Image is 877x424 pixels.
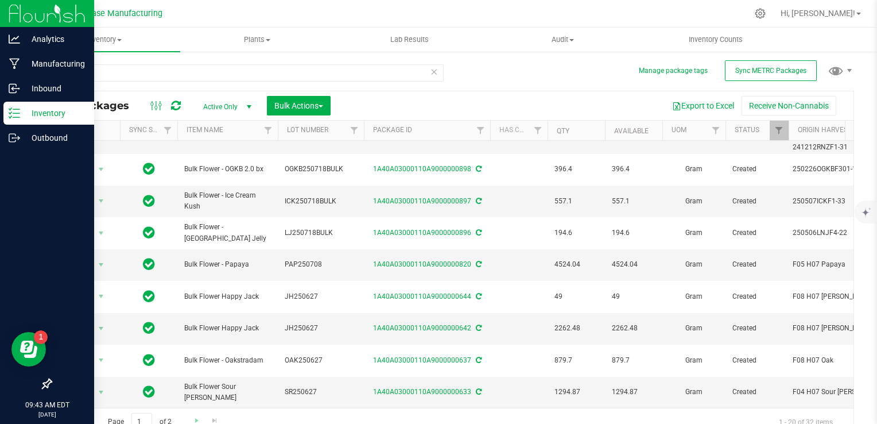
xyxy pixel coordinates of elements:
[11,332,46,367] iframe: Resource center
[5,400,89,410] p: 09:43 AM EDT
[9,83,20,94] inline-svg: Inbound
[669,387,719,398] span: Gram
[707,121,725,140] a: Filter
[143,288,155,304] span: In Sync
[94,321,108,337] span: select
[94,193,108,209] span: select
[474,324,482,332] span: Sync from Compliance System
[430,64,438,79] span: Clear
[184,323,271,334] span: Bulk Flower Happy Jack
[143,256,155,272] span: In Sync
[742,96,836,115] button: Receive Non-Cannabis
[285,323,357,334] span: JH250627
[732,228,782,238] span: Created
[333,28,486,52] a: Lab Results
[20,32,89,46] p: Analytics
[490,121,548,141] th: Has COA
[612,259,655,270] span: 4524.04
[60,99,141,112] span: All Packages
[373,356,471,364] a: 1A40A03000110A9000000637
[285,355,357,366] span: OAK250627
[732,259,782,270] span: Created
[732,291,782,302] span: Created
[554,228,598,238] span: 194.6
[639,66,708,76] button: Manage package tags
[612,387,655,398] span: 1294.87
[94,161,108,178] span: select
[487,34,638,45] span: Audit
[474,165,482,173] span: Sync from Compliance System
[285,164,357,175] span: OGKB250718BULK
[5,410,89,419] p: [DATE]
[373,388,471,396] a: 1A40A03000110A9000000633
[184,164,271,175] span: Bulk Flower - OGKB 2.0 bx
[669,164,719,175] span: Gram
[554,291,598,302] span: 49
[554,164,598,175] span: 396.4
[669,196,719,207] span: Gram
[20,82,89,95] p: Inbound
[665,96,742,115] button: Export to Excel
[28,34,180,45] span: Inventory
[612,291,655,302] span: 49
[612,323,655,334] span: 2262.48
[373,260,471,268] a: 1A40A03000110A9000000820
[274,101,323,110] span: Bulk Actions
[474,260,482,268] span: Sync from Compliance System
[184,381,271,403] span: Bulk Flower Sour [PERSON_NAME]
[557,127,569,135] a: Qty
[373,165,471,173] a: 1A40A03000110A9000000898
[474,356,482,364] span: Sync from Compliance System
[612,355,655,366] span: 879.7
[669,259,719,270] span: Gram
[184,291,271,302] span: Bulk Flower Happy Jack
[669,323,719,334] span: Gram
[20,57,89,71] p: Manufacturing
[180,28,333,52] a: Plants
[28,28,180,52] a: Inventory
[287,126,328,134] a: Lot Number
[184,222,271,244] span: Bulk Flower - [GEOGRAPHIC_DATA] Jelly
[184,355,271,366] span: Bulk Flower - Oakstradam
[187,126,223,134] a: Item Name
[732,387,782,398] span: Created
[373,324,471,332] a: 1A40A03000110A9000000642
[732,164,782,175] span: Created
[474,197,482,205] span: Sync from Compliance System
[9,132,20,144] inline-svg: Outbound
[554,323,598,334] span: 2262.48
[554,387,598,398] span: 1294.87
[94,288,108,304] span: select
[673,34,758,45] span: Inventory Counts
[184,259,271,270] span: Bulk Flower - Papaya
[94,225,108,241] span: select
[474,229,482,237] span: Sync from Compliance System
[612,228,655,238] span: 194.6
[639,28,792,52] a: Inventory Counts
[143,384,155,400] span: In Sync
[373,292,471,300] a: 1A40A03000110A9000000644
[94,257,108,273] span: select
[9,33,20,45] inline-svg: Analytics
[554,259,598,270] span: 4524.04
[474,292,482,300] span: Sync from Compliance System
[669,291,719,302] span: Gram
[732,196,782,207] span: Created
[373,126,412,134] a: Package ID
[9,58,20,70] inline-svg: Manufacturing
[20,131,89,145] p: Outbound
[474,388,482,396] span: Sync from Compliance System
[51,64,444,82] input: Search Package ID, Item Name, SKU, Lot or Part Number...
[345,121,364,140] a: Filter
[375,34,444,45] span: Lab Results
[486,28,639,52] a: Audit
[143,352,155,368] span: In Sync
[612,164,655,175] span: 396.4
[732,355,782,366] span: Created
[129,126,173,134] a: Sync Status
[781,9,855,18] span: Hi, [PERSON_NAME]!
[285,387,357,398] span: SR250627
[158,121,177,140] a: Filter
[94,352,108,368] span: select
